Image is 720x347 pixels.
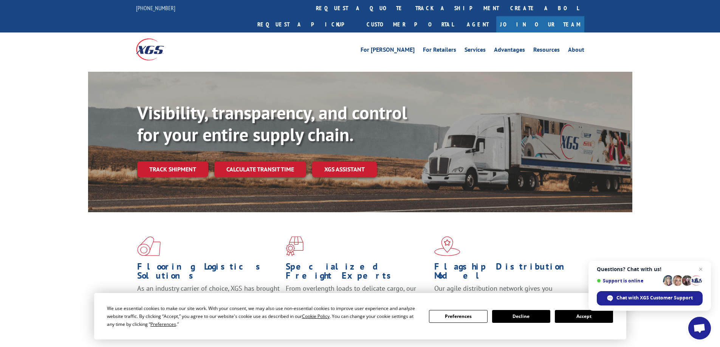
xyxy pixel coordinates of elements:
div: We use essential cookies to make our site work. With your consent, we may also use non-essential ... [107,304,420,328]
div: Chat with XGS Customer Support [597,291,703,305]
b: Visibility, transparency, and control for your entire supply chain. [137,101,407,146]
span: Cookie Policy [302,313,330,319]
a: For Retailers [423,47,456,55]
a: [PHONE_NUMBER] [136,4,175,12]
span: Close chat [696,265,705,274]
a: Customer Portal [361,16,459,32]
span: Questions? Chat with us! [597,266,703,272]
h1: Flagship Distribution Model [434,262,577,284]
a: Advantages [494,47,525,55]
button: Decline [492,310,550,323]
a: Calculate transit time [214,161,306,177]
span: As an industry carrier of choice, XGS has brought innovation and dedication to flooring logistics... [137,284,280,311]
span: Support is online [597,278,660,284]
img: xgs-icon-flagship-distribution-model-red [434,236,460,256]
h1: Specialized Freight Experts [286,262,429,284]
p: From overlength loads to delicate cargo, our experienced staff knows the best way to move your fr... [286,284,429,318]
a: About [568,47,584,55]
a: Join Our Team [496,16,584,32]
a: Agent [459,16,496,32]
div: Open chat [688,317,711,339]
span: Chat with XGS Customer Support [616,295,693,301]
a: For [PERSON_NAME] [361,47,415,55]
button: Preferences [429,310,487,323]
div: Cookie Consent Prompt [94,293,626,339]
a: XGS ASSISTANT [312,161,377,177]
a: Resources [533,47,560,55]
img: xgs-icon-total-supply-chain-intelligence-red [137,236,161,256]
a: Request a pickup [252,16,361,32]
img: xgs-icon-focused-on-flooring-red [286,236,303,256]
span: Our agile distribution network gives you nationwide inventory management on demand. [434,284,573,302]
button: Accept [555,310,613,323]
span: Preferences [150,321,176,327]
h1: Flooring Logistics Solutions [137,262,280,284]
a: Services [465,47,486,55]
a: Track shipment [137,161,208,177]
